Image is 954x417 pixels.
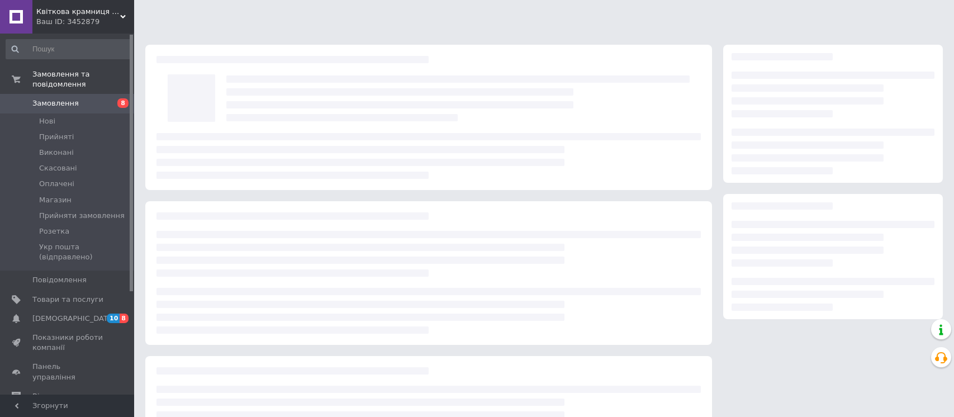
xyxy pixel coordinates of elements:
span: Скасовані [39,163,77,173]
span: Відгуки [32,391,61,401]
span: Показники роботи компанії [32,333,103,353]
span: Прийняті [39,132,74,142]
span: Нові [39,116,55,126]
input: Пошук [6,39,131,59]
span: Розетка [39,226,69,236]
span: 8 [117,98,129,108]
span: Квіткова крамниця м. Кагарлик [36,7,120,17]
span: Замовлення та повідомлення [32,69,134,89]
span: Оплачені [39,179,74,189]
div: Ваш ID: 3452879 [36,17,134,27]
span: Повідомлення [32,275,87,285]
span: Панель управління [32,362,103,382]
span: 10 [107,314,120,323]
span: Товари та послуги [32,295,103,305]
span: Виконані [39,148,74,158]
span: Укр пошта (відправлено) [39,242,130,262]
span: Прийняти замовлення [39,211,125,221]
span: [DEMOGRAPHIC_DATA] [32,314,115,324]
span: Замовлення [32,98,79,108]
span: Магазин [39,195,72,205]
span: 8 [120,314,129,323]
